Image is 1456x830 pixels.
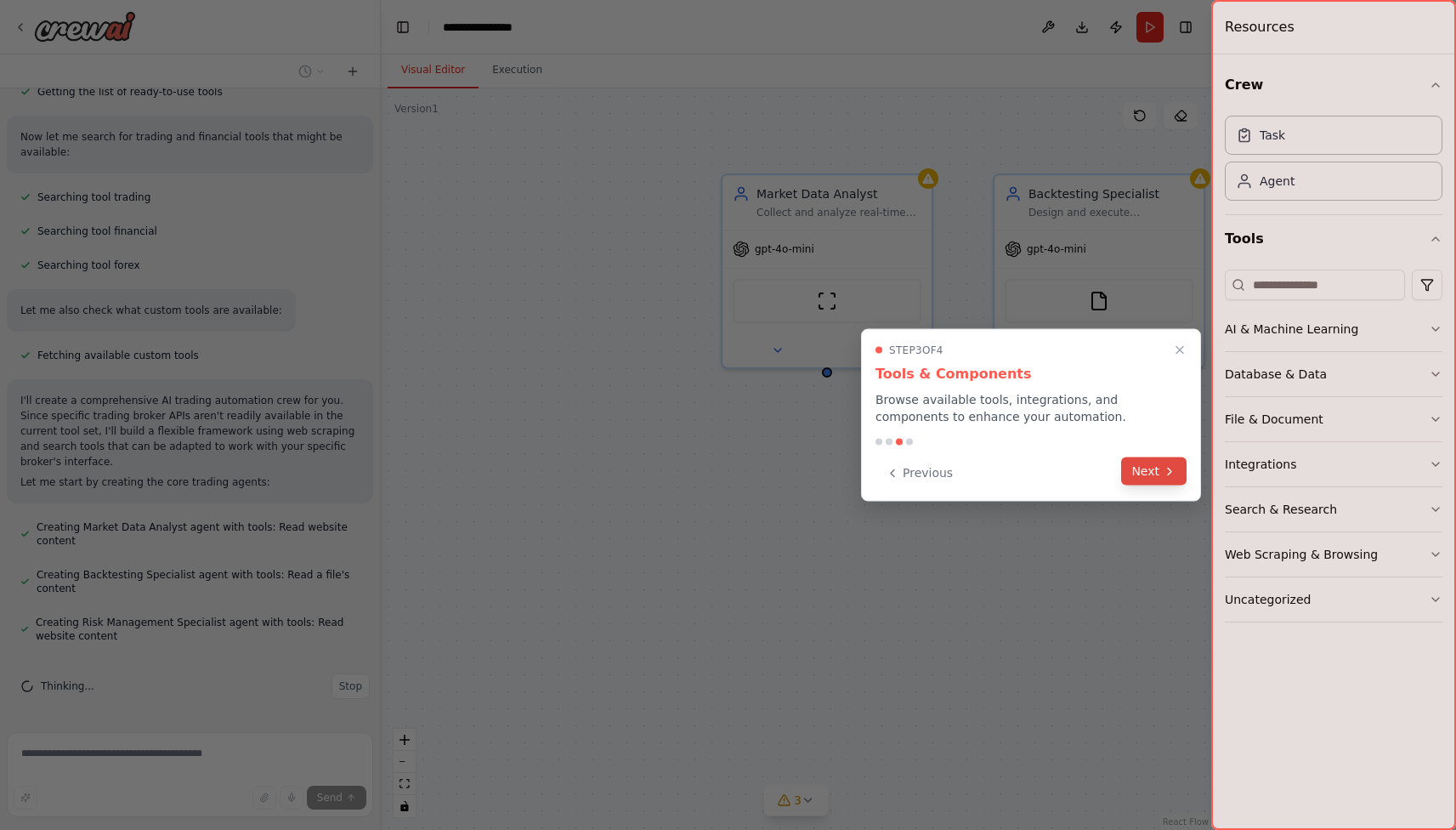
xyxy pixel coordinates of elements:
[875,391,1187,425] p: Browse available tools, integrations, and components to enhance your automation.
[1170,340,1190,361] button: Close walkthrough
[889,344,943,357] span: Step 3 of 4
[875,459,963,487] button: Previous
[1121,458,1187,486] button: Next
[875,364,1187,384] h3: Tools & Components
[391,15,415,39] button: Hide left sidebar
